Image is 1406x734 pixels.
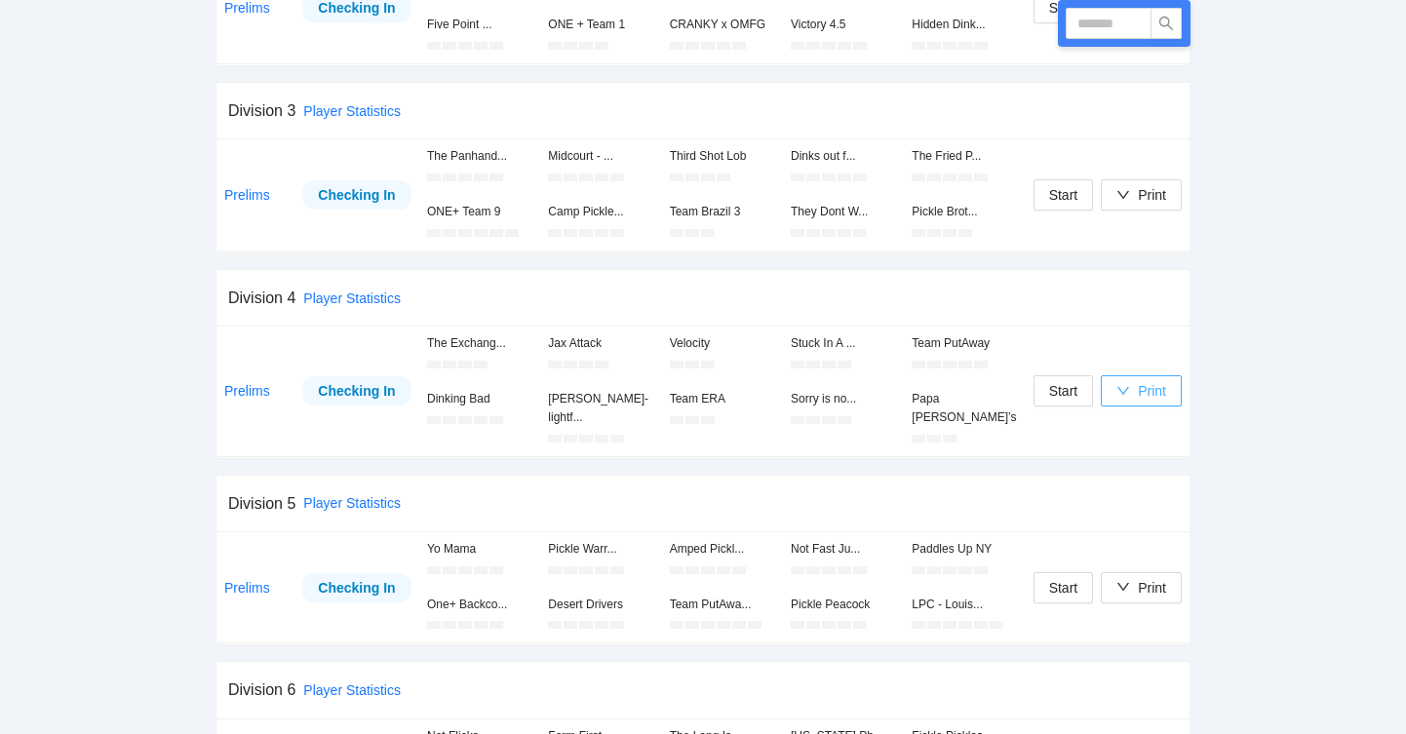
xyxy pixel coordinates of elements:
button: Print [1101,375,1182,406]
div: Third Shot Lob [670,147,775,166]
div: Pickle Peacock [791,596,896,614]
span: Start [1049,184,1078,206]
div: Hidden Dink... [912,16,1017,34]
div: Papa [PERSON_NAME]’s [912,390,1017,427]
div: Pickle Brot... [912,203,1017,221]
div: The Exchang... [427,334,532,353]
a: Player Statistics [303,495,401,511]
a: Player Statistics [303,682,401,698]
div: Midcourt - ... [548,147,653,166]
div: One+ Backco... [427,596,532,614]
div: Print [1138,380,1166,402]
div: CRANKY x OMFG [670,16,775,34]
div: Jax Attack [548,334,653,353]
div: Checking In [317,184,397,206]
span: down [1116,384,1130,398]
div: ONE+ Team 9 [427,203,532,221]
div: Five Point ... [427,16,532,34]
div: Team ERA [670,390,775,408]
div: Division 3 [228,98,295,123]
button: Start [1034,375,1094,406]
button: search [1151,8,1182,39]
div: Stuck In A ... [791,334,896,353]
div: Amped Pickl... [670,540,775,559]
a: Prelims [224,383,270,399]
div: Dinks out f... [791,147,896,166]
button: Start [1034,179,1094,211]
span: search [1152,16,1181,31]
div: Checking In [317,380,397,402]
div: Division 6 [228,677,295,702]
a: Player Statistics [303,290,401,306]
div: Team PutAwa... [670,596,775,614]
span: Start [1049,577,1078,599]
div: Dinking Bad [427,390,532,408]
div: Velocity [670,334,775,353]
a: Prelims [224,187,270,203]
div: Yo Mama [427,540,532,559]
span: down [1116,580,1130,594]
div: Desert Drivers [548,596,653,614]
button: Print [1101,572,1182,603]
div: The Fried P... [912,147,1017,166]
div: Sorry is no... [791,390,896,408]
a: Prelims [224,580,270,596]
div: Print [1138,184,1166,206]
div: Victory 4.5 [791,16,896,34]
div: LPC - Louis... [912,596,1017,614]
div: Division 4 [228,286,295,310]
a: Player Statistics [303,103,401,119]
div: Paddles Up NY [912,540,1017,559]
button: Start [1034,572,1094,603]
div: Print [1138,577,1166,599]
button: Print [1101,179,1182,211]
span: down [1116,188,1130,202]
div: Checking In [317,577,397,599]
span: Start [1049,380,1078,402]
div: [PERSON_NAME]-lightf... [548,390,653,427]
div: ONE + Team 1 [548,16,653,34]
div: Camp Pickle... [548,203,653,221]
div: Pickle Warr... [548,540,653,559]
div: They Dont W... [791,203,896,221]
div: Division 5 [228,491,295,516]
div: Not Fast Ju... [791,540,896,559]
div: The Panhand... [427,147,532,166]
div: Team PutAway [912,334,1017,353]
div: Team Brazil 3 [670,203,775,221]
